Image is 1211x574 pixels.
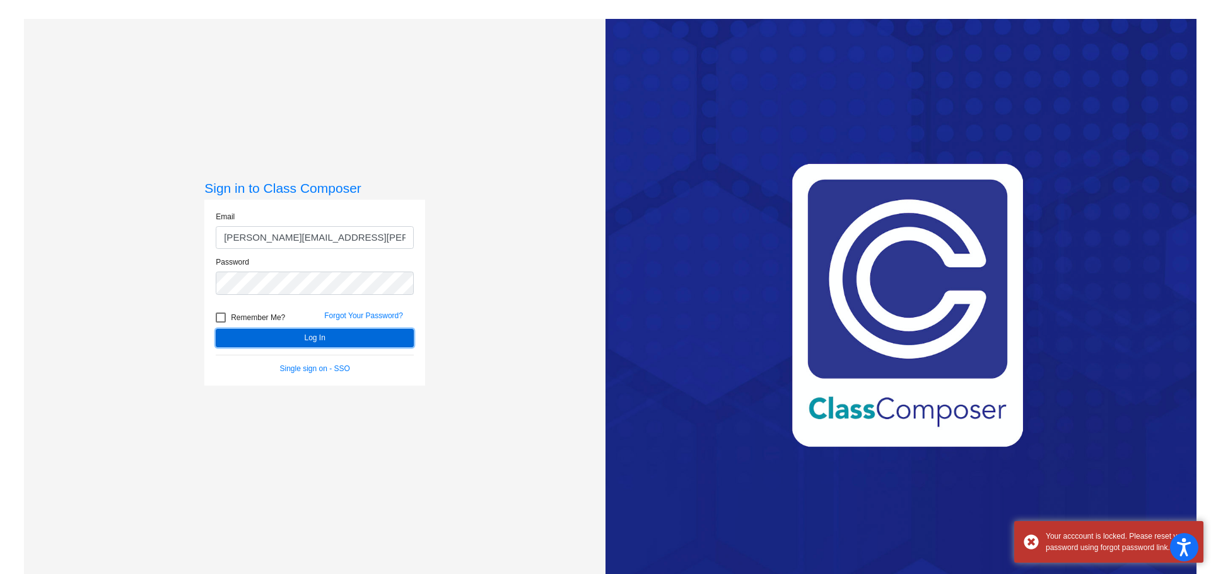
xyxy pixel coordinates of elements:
span: Remember Me? [231,310,285,325]
h3: Sign in to Class Composer [204,180,425,196]
a: Single sign on - SSO [280,364,350,373]
label: Email [216,211,235,222]
a: Forgot Your Password? [324,311,403,320]
div: Your acccount is locked. Please reset your password using forgot password link. [1046,531,1194,553]
label: Password [216,256,249,268]
button: Log In [216,329,414,347]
